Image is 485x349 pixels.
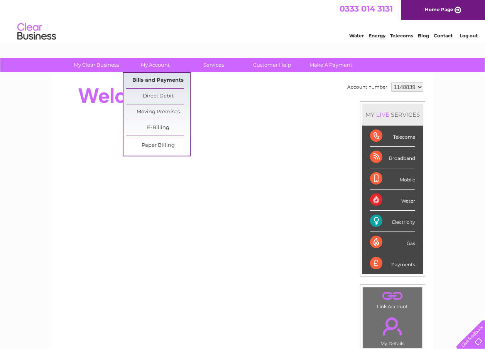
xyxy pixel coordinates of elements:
div: Water [370,190,415,211]
a: Make A Payment [299,58,363,72]
a: Telecoms [390,33,413,39]
a: E-Billing [126,120,190,136]
a: Customer Help [240,58,304,72]
a: Energy [368,33,385,39]
td: My Details [363,311,422,349]
div: LIVE [375,111,391,118]
a: Water [349,33,364,39]
a: My Account [123,58,187,72]
a: . [365,313,420,340]
div: MY SERVICES [362,104,423,126]
div: Telecoms [370,126,415,147]
td: Account number [345,81,389,94]
div: Clear Business is a trading name of Verastar Limited (registered in [GEOGRAPHIC_DATA] No. 3667643... [61,4,425,37]
img: logo.png [17,20,56,44]
div: Electricity [370,211,415,232]
a: Services [182,58,245,72]
div: Gas [370,232,415,253]
a: My Clear Business [64,58,128,72]
a: Blog [418,33,429,39]
a: Log out [460,33,478,39]
a: Bills and Payments [126,73,190,88]
a: Paper Billing [126,138,190,153]
div: Broadband [370,147,415,168]
td: Link Account [363,287,422,311]
a: 0333 014 3131 [340,4,393,13]
a: Direct Debit [126,89,190,104]
div: Payments [370,253,415,274]
div: Mobile [370,168,415,190]
a: Contact [434,33,453,39]
a: . [365,289,420,303]
a: Moving Premises [126,104,190,120]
